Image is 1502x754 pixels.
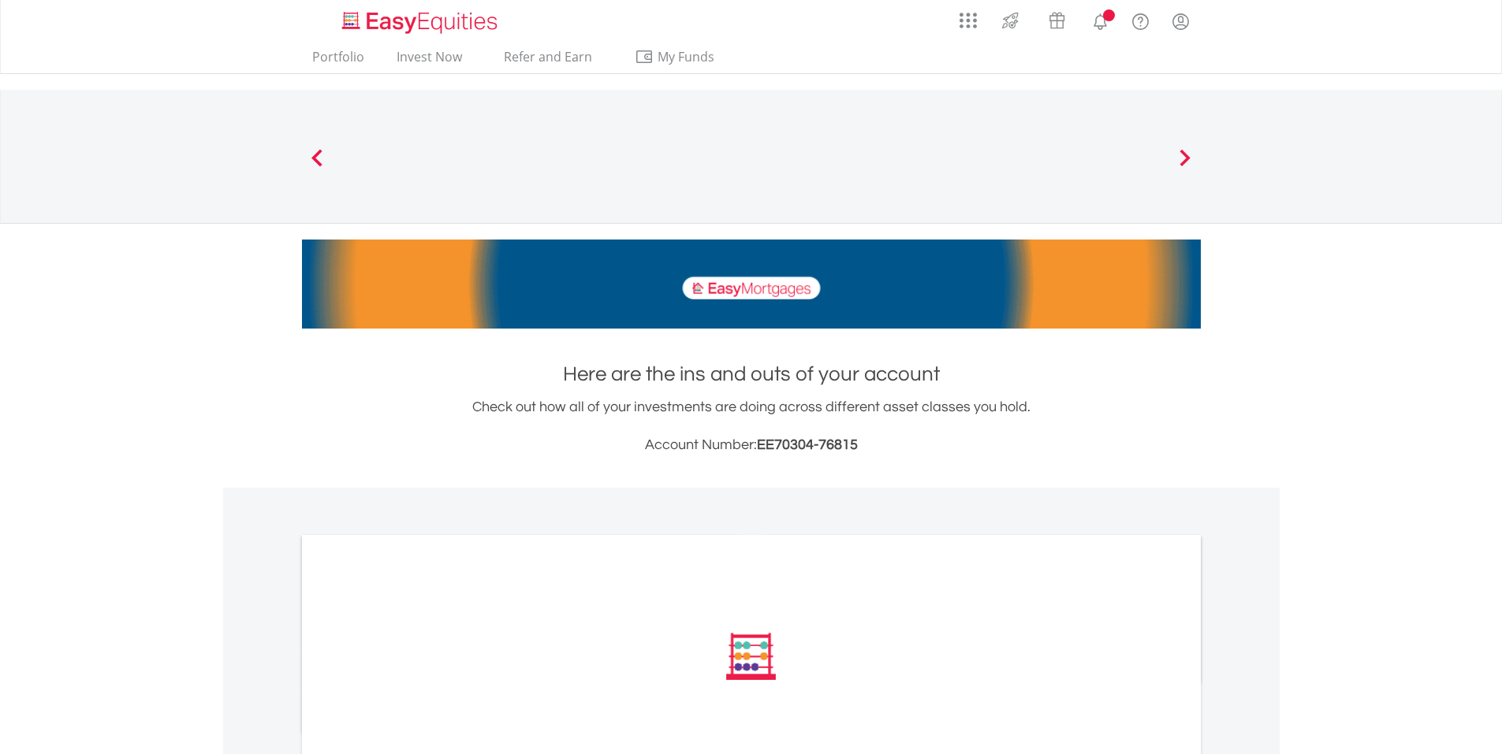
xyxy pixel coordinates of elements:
[1080,4,1120,35] a: Notifications
[1120,4,1161,35] a: FAQ's and Support
[757,437,858,452] span: EE70304-76815
[1034,4,1080,33] a: Vouchers
[960,12,977,29] img: grid-menu-icon.svg
[997,8,1023,33] img: thrive-v2.svg
[488,49,609,73] a: Refer and Earn
[390,49,468,73] a: Invest Now
[302,396,1201,456] div: Check out how all of your investments are doing across different asset classes you hold.
[1161,4,1201,39] a: My Profile
[302,240,1201,329] img: EasyMortage Promotion Banner
[302,360,1201,388] h1: Here are the ins and outs of your account
[635,46,738,67] span: My Funds
[949,4,987,29] a: AppsGrid
[1044,8,1070,33] img: vouchers-v2.svg
[504,48,592,65] span: Refer and Earn
[339,9,504,35] img: EasyEquities_Logo.png
[302,434,1201,456] h3: Account Number:
[306,49,371,73] a: Portfolio
[336,4,504,35] a: Home page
